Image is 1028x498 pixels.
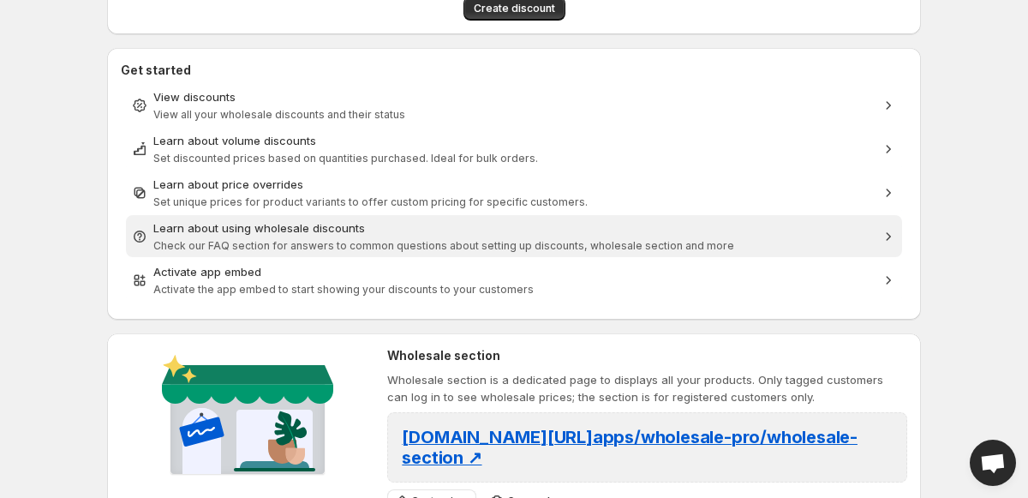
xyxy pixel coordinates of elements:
[387,347,907,364] h2: Wholesale section
[153,195,588,208] span: Set unique prices for product variants to offer custom pricing for specific customers.
[387,371,907,405] p: Wholesale section is a dedicated page to displays all your products. Only tagged customers can lo...
[402,432,858,466] a: [DOMAIN_NAME][URL]apps/wholesale-pro/wholesale-section ↗
[153,263,875,280] div: Activate app embed
[155,347,340,489] img: Wholesale section
[153,88,875,105] div: View discounts
[153,176,875,193] div: Learn about price overrides
[153,283,534,296] span: Activate the app embed to start showing your discounts to your customers
[402,427,858,468] span: [DOMAIN_NAME][URL] apps/wholesale-pro/wholesale-section ↗
[153,132,875,149] div: Learn about volume discounts
[153,108,405,121] span: View all your wholesale discounts and their status
[970,440,1016,486] a: Open chat
[121,62,907,79] h2: Get started
[153,152,538,165] span: Set discounted prices based on quantities purchased. Ideal for bulk orders.
[153,239,734,252] span: Check our FAQ section for answers to common questions about setting up discounts, wholesale secti...
[474,2,555,15] span: Create discount
[153,219,875,237] div: Learn about using wholesale discounts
